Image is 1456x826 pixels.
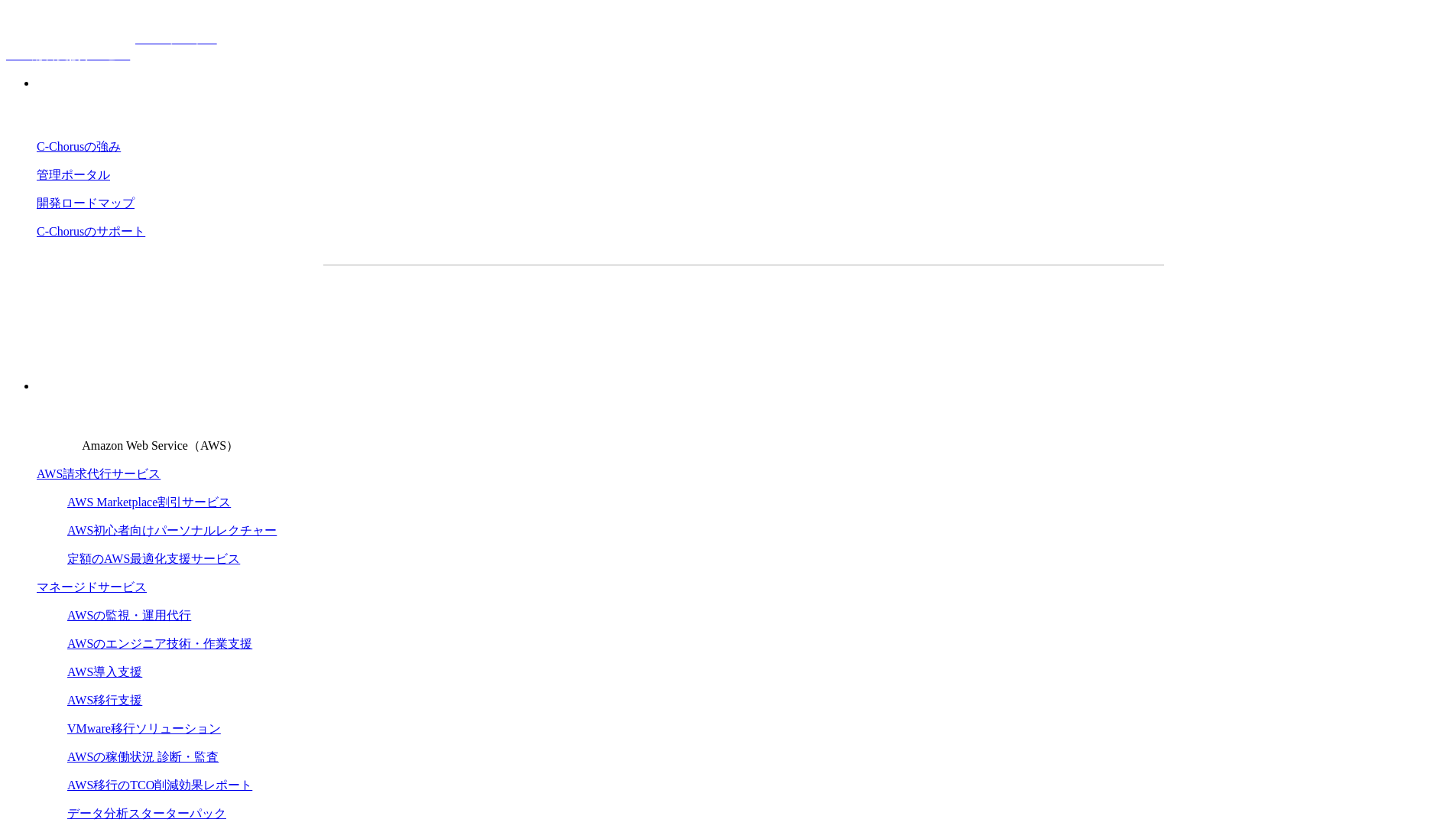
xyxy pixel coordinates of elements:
a: データ分析スターターパック [67,807,226,820]
a: VMware移行ソリューション [67,722,221,735]
a: AWS総合支援サービス C-Chorus NHN テコラスAWS総合支援サービス [6,32,217,61]
a: C-Chorusの強み [37,140,121,153]
a: C-Chorusのサポート [37,225,145,238]
a: AWS初心者向けパーソナルレクチャー [67,524,277,537]
a: AWS移行のTCO削減効果レポート [67,779,252,792]
a: AWSの監視・運用代行 [67,609,191,622]
a: 管理ポータル [37,168,110,181]
a: AWS導入支援 [67,665,142,678]
a: 開発ロードマップ [37,197,135,210]
img: Amazon Web Service（AWS） [37,407,79,450]
a: AWS請求代行サービス [37,467,161,480]
a: AWS移行支援 [67,694,142,707]
p: 強み [37,76,1450,92]
a: 定額のAWS最適化支援サービス [67,552,240,565]
a: マネージドサービス [37,580,147,593]
a: まずは相談する [751,290,997,328]
span: Amazon Web Service（AWS） [82,439,238,452]
a: AWS Marketplace割引サービス [67,496,231,509]
p: サービス [37,379,1450,395]
a: 資料を請求する [490,290,736,328]
a: AWSの稼働状況 診断・監査 [67,750,219,763]
a: AWSのエンジニア技術・作業支援 [67,637,252,650]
